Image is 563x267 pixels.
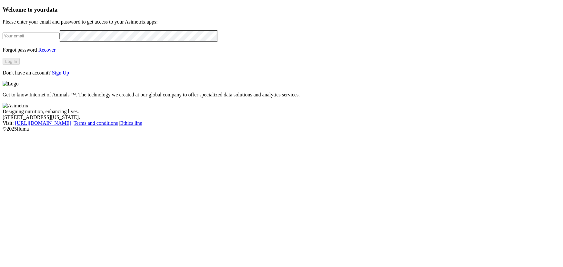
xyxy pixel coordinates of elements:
button: Log In [3,58,20,65]
a: [URL][DOMAIN_NAME] [15,120,71,126]
input: Your email [3,33,60,39]
a: Terms and conditions [74,120,118,126]
span: data [46,6,57,13]
p: Please enter your email and password to get access to your Asimetrix apps: [3,19,560,25]
h3: Welcome to your [3,6,560,13]
p: Forgot password [3,47,560,53]
div: Designing nutrition, enhancing lives. [3,109,560,114]
a: Sign Up [52,70,69,75]
div: Visit : | | [3,120,560,126]
div: © 2025 Iluma [3,126,560,132]
div: [STREET_ADDRESS][US_STATE]. [3,114,560,120]
img: Asimetrix [3,103,28,109]
p: Don't have an account? [3,70,560,76]
img: Logo [3,81,19,87]
a: Ethics line [120,120,142,126]
a: Recover [38,47,55,53]
p: Get to know Internet of Animals ™. The technology we created at our global company to offer speci... [3,92,560,98]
